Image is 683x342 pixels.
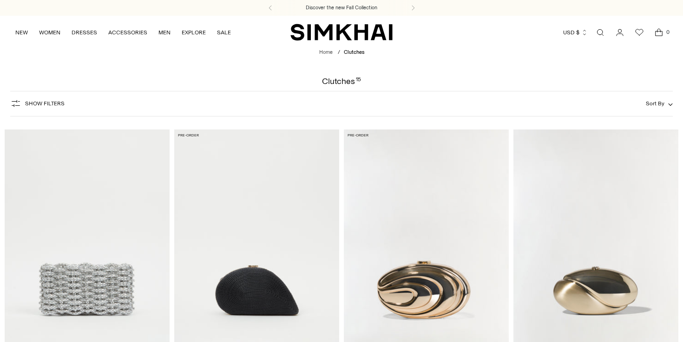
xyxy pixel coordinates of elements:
div: / [338,49,340,57]
span: Sort By [646,100,664,107]
button: USD $ [563,22,588,43]
span: Clutches [344,49,364,55]
h1: Clutches [322,77,361,85]
a: Home [319,49,333,55]
a: MEN [158,22,171,43]
a: Go to the account page [611,23,629,42]
div: 15 [356,77,361,85]
a: NEW [15,22,28,43]
a: Open search modal [591,23,610,42]
button: Show Filters [10,96,65,111]
nav: breadcrumbs [319,49,364,57]
button: Sort By [646,98,673,109]
span: 0 [663,28,672,36]
a: Discover the new Fall Collection [306,4,377,12]
a: Wishlist [630,23,649,42]
a: Open cart modal [650,23,668,42]
a: EXPLORE [182,22,206,43]
a: SIMKHAI [290,23,393,41]
a: ACCESSORIES [108,22,147,43]
a: DRESSES [72,22,97,43]
a: WOMEN [39,22,60,43]
span: Show Filters [25,100,65,107]
a: SALE [217,22,231,43]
